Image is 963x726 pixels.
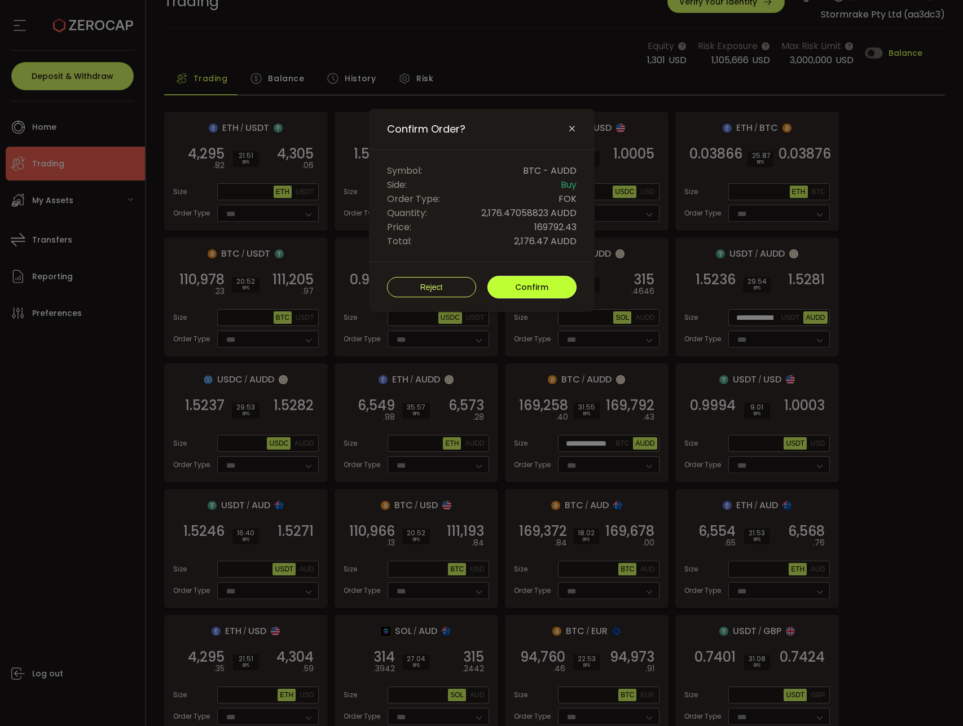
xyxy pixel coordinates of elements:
[387,164,422,178] span: Symbol:
[515,281,548,293] span: Confirm
[387,122,465,136] span: Confirm Order?
[387,220,411,234] span: Price:
[514,234,577,248] span: 2,176.47 AUDD
[420,283,443,292] span: Reject
[534,220,577,234] span: 169792.43
[829,604,963,726] iframe: Chat Widget
[369,109,595,312] div: Confirm Order?
[487,276,577,298] button: Confirm
[561,178,577,192] span: Buy
[481,206,577,220] span: 2,176.47058823 AUDD
[568,124,577,134] button: Close
[523,164,577,178] span: BTC - AUDD
[387,206,427,220] span: Quantity:
[387,277,476,297] button: Reject
[387,178,407,192] span: Side:
[559,192,577,206] span: FOK
[387,234,412,248] span: Total:
[387,192,440,206] span: Order Type:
